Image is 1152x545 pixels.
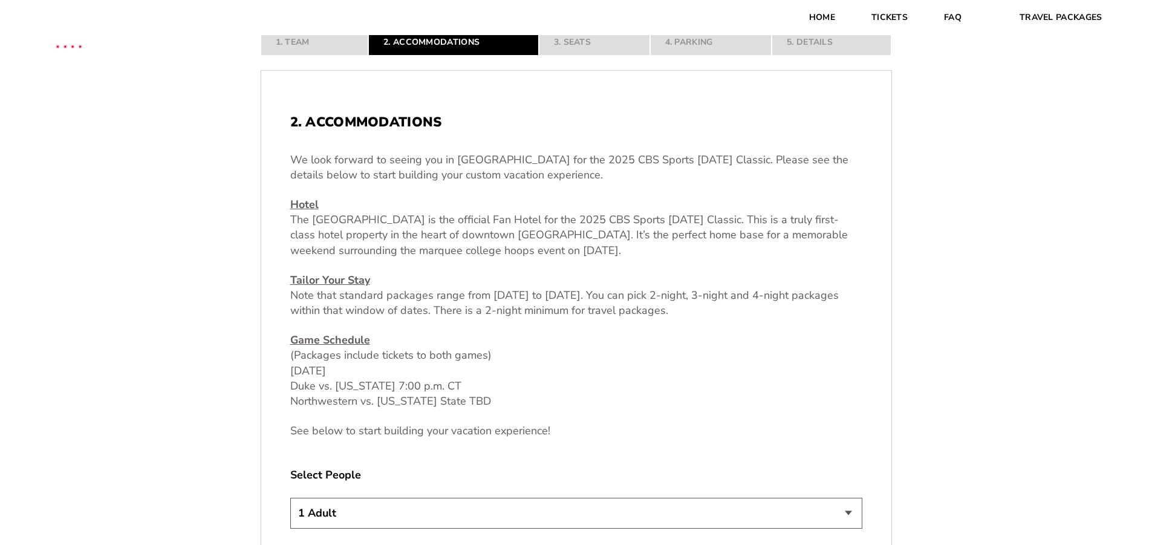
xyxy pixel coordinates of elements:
[290,468,862,483] label: Select People
[290,333,862,409] p: (Packages include tickets to both games) [DATE] Duke vs. [US_STATE] 7:00 p.m. CT Northwestern vs....
[290,114,862,130] h2: 2. Accommodations
[290,423,550,438] span: See below to start building your vacation experience!
[290,152,862,183] p: We look forward to seeing you in [GEOGRAPHIC_DATA] for the 2025 CBS Sports [DATE] Classic. Please...
[290,273,862,319] p: Note that standard packages range from [DATE] to [DATE]. You can pick 2-night, 3-night and 4-nigh...
[290,197,319,212] u: Hotel
[36,12,102,77] img: CBS Sports Thanksgiving Classic
[290,273,370,287] u: Tailor Your Stay
[290,197,862,258] p: The [GEOGRAPHIC_DATA] is the official Fan Hotel for the 2025 CBS Sports [DATE] Classic. This is a...
[290,333,370,347] u: Game Schedule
